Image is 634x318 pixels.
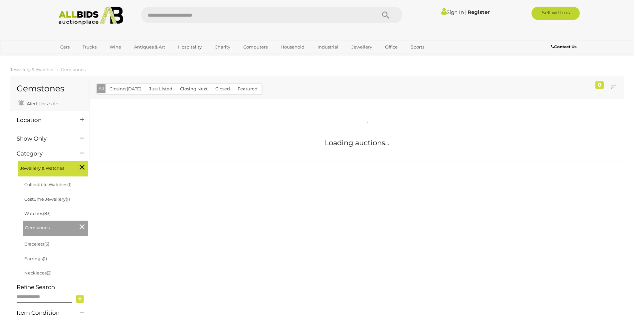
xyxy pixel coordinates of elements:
[24,256,47,261] a: Earrings(1)
[17,310,70,316] h4: Item Condition
[551,43,578,51] a: Contact Us
[66,196,70,202] span: (1)
[441,9,464,15] a: Sign In
[211,84,234,94] button: Closed
[17,284,88,290] h4: Refine Search
[106,84,145,94] button: Closing [DATE]
[44,241,49,247] span: (3)
[61,67,86,72] a: Gemstones
[551,44,576,49] b: Contact Us
[25,222,75,232] span: Gemstones
[313,42,343,53] a: Industrial
[234,84,262,94] button: Featured
[17,136,70,142] h4: Show Only
[369,7,402,23] button: Search
[24,270,52,275] a: Necklaces(2)
[130,42,169,53] a: Antiques & Art
[325,139,389,147] span: Loading auctions...
[67,182,72,187] span: (1)
[531,7,580,20] a: Sell with us
[56,53,112,63] a: [GEOGRAPHIC_DATA]
[17,84,83,93] h1: Gemstones
[24,241,49,247] a: Bracelets(3)
[276,42,309,53] a: Household
[24,182,72,187] a: Collectible Watches(1)
[17,151,70,157] h4: Category
[105,42,125,53] a: Wine
[20,163,70,172] span: Jewellery & Watches
[145,84,176,94] button: Just Listed
[43,211,51,216] span: (83)
[97,84,106,93] button: All
[468,9,490,15] a: Register
[595,81,604,89] div: 0
[56,42,74,53] a: Cars
[381,42,402,53] a: Office
[17,117,70,123] h4: Location
[24,196,70,202] a: Costume Jewellery(1)
[406,42,429,53] a: Sports
[47,270,52,275] span: (2)
[347,42,376,53] a: Jewellery
[210,42,235,53] a: Charity
[78,42,101,53] a: Trucks
[239,42,272,53] a: Computers
[176,84,212,94] button: Closing Next
[43,256,47,261] span: (1)
[10,67,54,72] a: Jewellery & Watches
[24,211,51,216] a: Watches(83)
[465,8,467,16] span: |
[25,101,58,107] span: Alert this sale
[17,98,60,108] a: Alert this sale
[55,7,127,25] img: Allbids.com.au
[174,42,206,53] a: Hospitality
